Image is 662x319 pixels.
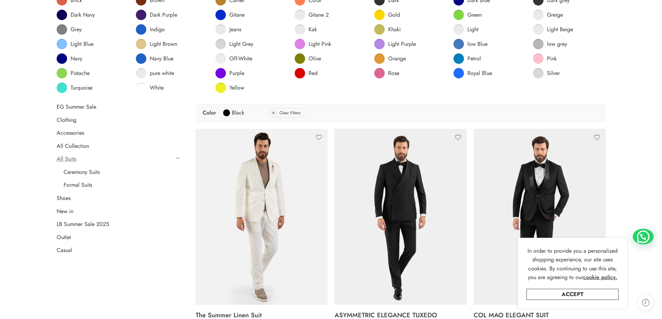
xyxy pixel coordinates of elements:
[528,247,618,282] span: In order to provide you a personalized shopping experience, our site uses cookies. By continuing ...
[136,83,164,93] a: White
[150,84,164,91] span: White
[57,39,93,49] a: Light Blue
[309,26,317,33] span: Kak
[215,53,252,64] a: Off-White
[229,84,244,91] span: Yellow
[467,41,488,48] span: low Blue
[533,24,573,35] a: Light Beige
[526,289,619,300] a: Accept
[71,84,92,91] span: Turquoise
[388,26,401,33] span: Khaki
[533,10,563,20] a: Greige
[229,41,253,48] span: Light Grey
[374,68,399,78] a: Rose
[136,68,174,78] a: pure white
[374,39,416,49] a: Light Purple
[57,195,71,202] a: Shoes
[57,208,73,215] a: New in
[533,53,557,64] a: Pink
[136,53,173,64] a: Navy Blue
[150,55,173,62] span: Navy Blue
[57,117,76,124] a: Clothing
[295,53,321,64] a: Olive
[71,11,95,18] span: Dark Navy
[467,26,479,33] span: Light
[309,11,329,18] span: Gitane 2
[57,247,72,254] a: Casual
[295,39,331,49] a: Light Pink
[295,24,317,35] a: Kak
[203,107,216,118] span: Color
[150,11,177,18] span: Dark Purple
[374,53,406,64] a: Orange
[388,11,400,18] span: Gold
[57,68,90,78] a: Pistache
[547,55,557,62] span: Pink
[57,53,82,64] a: Navy
[232,107,244,118] span: Black
[467,11,482,18] span: Green
[388,55,406,62] span: Orange
[150,26,165,33] span: Indigo
[229,11,245,18] span: Gitane
[57,103,96,110] a: EG Summer Sale
[71,55,82,62] span: Navy
[71,26,82,33] span: Grey
[547,41,567,48] span: low grey
[136,10,177,20] a: Dark Purple
[453,10,482,20] a: Green
[547,70,560,77] span: Silver
[453,68,492,78] a: Royal Blue
[57,24,82,35] a: Grey
[374,10,400,20] a: Gold
[215,24,241,35] a: Jeans
[71,70,90,77] span: Pistache
[374,24,401,35] a: Khaki
[57,234,71,241] a: Outlet
[229,55,252,62] span: Off-White
[229,70,244,77] span: Purple
[309,55,321,62] span: Olive
[57,10,95,20] a: Dark Navy
[57,156,76,162] a: All Suits
[533,39,567,49] a: low grey
[453,39,488,49] a: low Blue
[269,108,304,118] a: Clear Filters
[388,70,399,77] span: Rose
[136,24,165,35] a: Indigo
[150,70,174,77] span: pure white
[57,129,84,136] a: Accessories
[533,68,560,78] a: Silver
[64,169,100,176] a: Ceremony Suits
[547,11,563,18] span: Greige
[215,83,244,93] a: Yellow
[295,68,318,78] a: Red
[57,83,92,93] a: Turquoise
[547,26,573,33] span: Light Beige
[215,10,245,20] a: Gitane
[215,39,253,49] a: Light Grey
[229,26,241,33] span: Jeans
[223,107,244,118] a: Black
[388,41,416,48] span: Light Purple
[453,24,479,35] a: Light
[309,41,331,48] span: Light Pink
[583,273,617,282] a: cookie policy.
[453,53,481,64] a: Petrol
[467,70,492,77] span: Royal Blue
[71,41,93,48] span: Light Blue
[150,41,177,48] span: Light Brown
[295,10,329,20] a: Gitane 2
[467,55,481,62] span: Petrol
[57,143,89,150] a: All Collection
[215,68,244,78] a: Purple
[64,182,92,188] a: Formal Suits
[309,70,318,77] span: Red
[136,39,177,49] a: Light Brown
[57,221,109,228] a: LB Summer Sale 2025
